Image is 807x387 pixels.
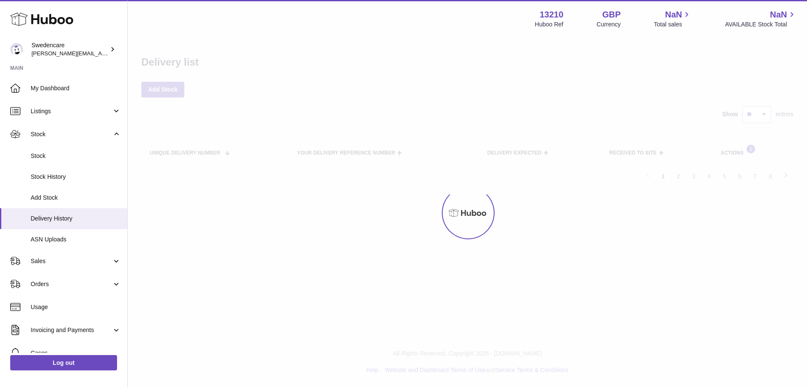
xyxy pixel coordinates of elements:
[597,20,621,29] div: Currency
[654,20,692,29] span: Total sales
[31,280,112,288] span: Orders
[535,20,564,29] div: Huboo Ref
[10,355,117,370] a: Log out
[31,50,216,57] span: [PERSON_NAME][EMAIL_ADDRESS][PERSON_NAME][DOMAIN_NAME]
[31,84,121,92] span: My Dashboard
[31,173,121,181] span: Stock History
[725,9,797,29] a: NaN AVAILABLE Stock Total
[31,152,121,160] span: Stock
[31,257,112,265] span: Sales
[31,303,121,311] span: Usage
[31,41,108,57] div: Swedencare
[725,20,797,29] span: AVAILABLE Stock Total
[10,43,23,56] img: daniel.corbridge@swedencare.co.uk
[770,9,787,20] span: NaN
[31,107,112,115] span: Listings
[31,235,121,244] span: ASN Uploads
[665,9,682,20] span: NaN
[654,9,692,29] a: NaN Total sales
[31,194,121,202] span: Add Stock
[31,349,121,357] span: Cases
[31,215,121,223] span: Delivery History
[31,130,112,138] span: Stock
[31,326,112,334] span: Invoicing and Payments
[602,9,621,20] strong: GBP
[540,9,564,20] strong: 13210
